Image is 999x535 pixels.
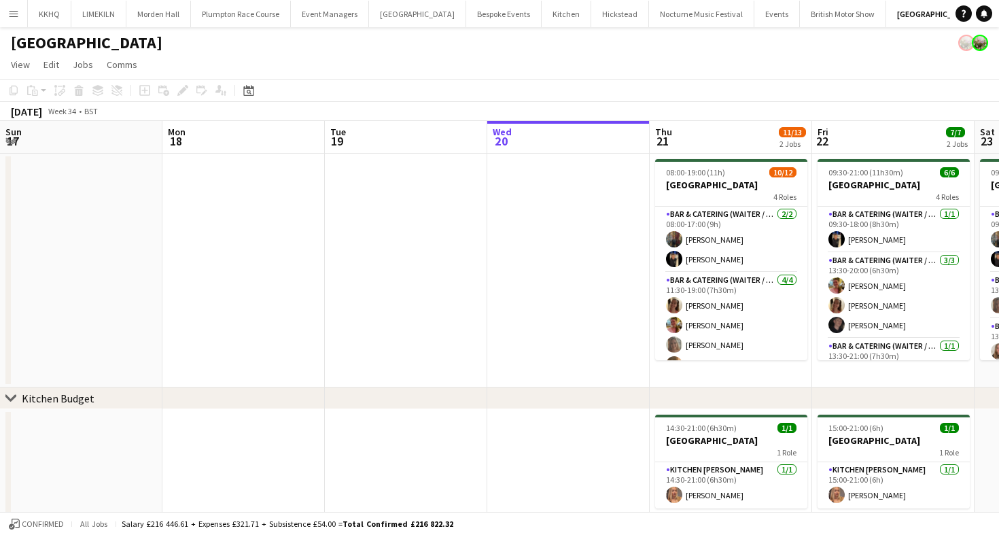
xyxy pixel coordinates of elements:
[126,1,191,27] button: Morden Hall
[7,517,66,532] button: Confirmed
[818,253,970,339] app-card-role: Bar & Catering (Waiter / waitress)3/313:30-20:00 (6h30m)[PERSON_NAME][PERSON_NAME][PERSON_NAME]
[818,339,970,385] app-card-role: Bar & Catering (Waiter / waitress)1/113:30-21:00 (7h30m)
[591,1,649,27] button: Hickstead
[5,56,35,73] a: View
[22,519,64,529] span: Confirmed
[38,56,65,73] a: Edit
[828,167,903,177] span: 09:30-21:00 (11h30m)
[330,126,346,138] span: Tue
[978,133,995,149] span: 23
[291,1,369,27] button: Event Managers
[828,423,883,433] span: 15:00-21:00 (6h)
[754,1,800,27] button: Events
[84,106,98,116] div: BST
[71,1,126,27] button: LIMEKILN
[800,1,886,27] button: British Motor Show
[818,434,970,447] h3: [GEOGRAPHIC_DATA]
[45,106,79,116] span: Week 34
[779,139,805,149] div: 2 Jobs
[980,126,995,138] span: Sat
[493,126,512,138] span: Wed
[655,273,807,378] app-card-role: Bar & Catering (Waiter / waitress)4/411:30-19:00 (7h30m)[PERSON_NAME][PERSON_NAME][PERSON_NAME][P...
[958,35,975,51] app-user-avatar: Staffing Manager
[936,192,959,202] span: 4 Roles
[101,56,143,73] a: Comms
[166,133,186,149] span: 18
[940,167,959,177] span: 6/6
[11,58,30,71] span: View
[939,447,959,458] span: 1 Role
[649,1,754,27] button: Nocturne Music Festival
[67,56,99,73] a: Jobs
[655,159,807,360] app-job-card: 08:00-19:00 (11h)10/12[GEOGRAPHIC_DATA]4 RolesBar & Catering (Waiter / waitress)2/208:00-17:00 (9...
[22,392,94,405] div: Kitchen Budget
[818,415,970,508] app-job-card: 15:00-21:00 (6h)1/1[GEOGRAPHIC_DATA]1 RoleKitchen [PERSON_NAME]1/115:00-21:00 (6h)[PERSON_NAME]
[655,434,807,447] h3: [GEOGRAPHIC_DATA]
[107,58,137,71] span: Comms
[122,519,453,529] div: Salary £216 446.61 + Expenses £321.71 + Subsistence £54.00 =
[11,105,42,118] div: [DATE]
[818,159,970,360] app-job-card: 09:30-21:00 (11h30m)6/6[GEOGRAPHIC_DATA]4 RolesBar & Catering (Waiter / waitress)1/109:30-18:00 (...
[655,126,672,138] span: Thu
[666,167,725,177] span: 08:00-19:00 (11h)
[168,126,186,138] span: Mon
[5,126,22,138] span: Sun
[491,133,512,149] span: 20
[655,462,807,508] app-card-role: Kitchen [PERSON_NAME]1/114:30-21:00 (6h30m)[PERSON_NAME]
[77,519,110,529] span: All jobs
[11,33,162,53] h1: [GEOGRAPHIC_DATA]
[777,447,796,458] span: 1 Role
[886,1,985,27] button: [GEOGRAPHIC_DATA]
[946,127,965,137] span: 7/7
[818,126,828,138] span: Fri
[972,35,988,51] app-user-avatar: Staffing Manager
[818,462,970,508] app-card-role: Kitchen [PERSON_NAME]1/115:00-21:00 (6h)[PERSON_NAME]
[343,519,453,529] span: Total Confirmed £216 822.32
[43,58,59,71] span: Edit
[818,207,970,253] app-card-role: Bar & Catering (Waiter / waitress)1/109:30-18:00 (8h30m)[PERSON_NAME]
[777,423,796,433] span: 1/1
[655,179,807,191] h3: [GEOGRAPHIC_DATA]
[769,167,796,177] span: 10/12
[818,179,970,191] h3: [GEOGRAPHIC_DATA]
[466,1,542,27] button: Bespoke Events
[328,133,346,149] span: 19
[369,1,466,27] button: [GEOGRAPHIC_DATA]
[653,133,672,149] span: 21
[773,192,796,202] span: 4 Roles
[191,1,291,27] button: Plumpton Race Course
[3,133,22,149] span: 17
[542,1,591,27] button: Kitchen
[940,423,959,433] span: 1/1
[779,127,806,137] span: 11/13
[947,139,968,149] div: 2 Jobs
[816,133,828,149] span: 22
[73,58,93,71] span: Jobs
[666,423,737,433] span: 14:30-21:00 (6h30m)
[655,207,807,273] app-card-role: Bar & Catering (Waiter / waitress)2/208:00-17:00 (9h)[PERSON_NAME][PERSON_NAME]
[655,415,807,508] app-job-card: 14:30-21:00 (6h30m)1/1[GEOGRAPHIC_DATA]1 RoleKitchen [PERSON_NAME]1/114:30-21:00 (6h30m)[PERSON_N...
[28,1,71,27] button: KKHQ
